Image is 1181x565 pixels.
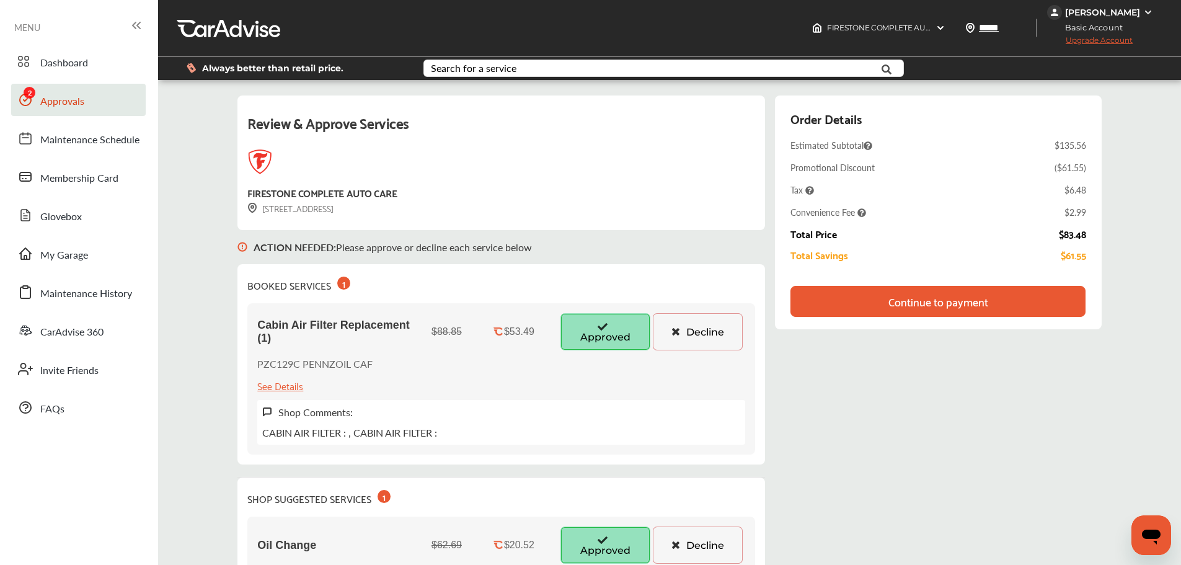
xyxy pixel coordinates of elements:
[378,490,391,503] div: 1
[431,326,462,337] div: $88.85
[11,84,146,116] a: Approvals
[247,201,334,215] div: [STREET_ADDRESS]
[965,23,975,33] img: location_vector.a44bc228.svg
[247,274,350,293] div: BOOKED SERVICES
[1131,515,1171,555] iframe: Button to launch messaging window
[790,161,875,174] div: Promotional Discount
[888,295,988,308] div: Continue to payment
[1055,161,1086,174] div: ( $61.55 )
[1055,139,1086,151] div: $135.56
[11,391,146,424] a: FAQs
[1047,5,1062,20] img: jVpblrzwTbfkPYzPPzSLxeg0AAAAASUVORK5CYII=
[11,199,146,231] a: Glovebox
[1059,228,1086,239] div: $83.48
[11,161,146,193] a: Membership Card
[40,132,139,148] span: Maintenance Schedule
[560,527,650,564] button: Approved
[431,540,462,551] div: $62.69
[237,230,247,264] img: svg+xml;base64,PHN2ZyB3aWR0aD0iMTYiIGhlaWdodD0iMTciIHZpZXdCb3g9IjAgMCAxNiAxNyIgZmlsbD0ibm9uZSIgeG...
[790,228,837,239] div: Total Price
[247,487,391,507] div: SHOP SUGGESTED SERVICES
[1065,7,1140,18] div: [PERSON_NAME]
[1143,7,1153,17] img: WGsFRI8htEPBVLJbROoPRyZpYNWhNONpIPPETTm6eUC0GeLEiAAAAAElFTkSuQmCC
[40,247,88,264] span: My Garage
[11,45,146,78] a: Dashboard
[187,63,196,73] img: dollor_label_vector.a70140d1.svg
[1064,206,1086,218] div: $2.99
[790,249,848,260] div: Total Savings
[254,240,336,254] b: ACTION NEEDED :
[247,184,397,201] div: FIRESTONE COMPLETE AUTO CARE
[40,94,84,110] span: Approvals
[827,23,1146,32] span: FIRESTONE COMPLETE AUTO CARE , [STREET_ADDRESS] [GEOGRAPHIC_DATA] , NY 14221
[40,286,132,302] span: Maintenance History
[11,122,146,154] a: Maintenance Schedule
[40,401,64,417] span: FAQs
[1047,35,1133,51] span: Upgrade Account
[790,184,814,196] span: Tax
[278,405,353,419] label: Shop Comments:
[1048,21,1132,34] span: Basic Account
[504,326,534,337] div: $53.49
[14,22,40,32] span: MENU
[560,313,650,350] button: Approved
[11,238,146,270] a: My Garage
[262,425,437,440] p: CABIN AIR FILTER : , CABIN AIR FILTER :
[40,363,99,379] span: Invite Friends
[257,539,316,552] span: Oil Change
[11,314,146,347] a: CarAdvise 360
[1064,184,1086,196] div: $6.48
[790,139,872,151] span: Estimated Subtotal
[504,540,534,551] div: $20.52
[40,209,82,225] span: Glovebox
[936,23,945,33] img: header-down-arrow.9dd2ce7d.svg
[790,108,862,129] div: Order Details
[254,240,532,254] p: Please approve or decline each service below
[247,110,755,149] div: Review & Approve Services
[1036,19,1037,37] img: header-divider.bc55588e.svg
[431,63,516,73] div: Search for a service
[11,353,146,385] a: Invite Friends
[1061,249,1086,260] div: $61.55
[11,276,146,308] a: Maintenance History
[257,319,420,345] span: Cabin Air Filter Replacement (1)
[40,55,88,71] span: Dashboard
[202,64,343,73] span: Always better than retail price.
[247,149,272,174] img: logo-firestone.png
[247,203,257,213] img: svg+xml;base64,PHN2ZyB3aWR0aD0iMTYiIGhlaWdodD0iMTciIHZpZXdCb3g9IjAgMCAxNiAxNyIgZmlsbD0ibm9uZSIgeG...
[653,313,743,350] button: Decline
[257,357,373,371] p: PZC129C PENNZOIL CAF
[40,171,118,187] span: Membership Card
[337,277,350,290] div: 1
[790,206,866,218] span: Convenience Fee
[262,407,272,417] img: svg+xml;base64,PHN2ZyB3aWR0aD0iMTYiIGhlaWdodD0iMTciIHZpZXdCb3g9IjAgMCAxNiAxNyIgZmlsbD0ibm9uZSIgeG...
[812,23,822,33] img: header-home-logo.8d720a4f.svg
[257,377,303,394] div: See Details
[653,527,743,564] button: Decline
[40,324,104,340] span: CarAdvise 360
